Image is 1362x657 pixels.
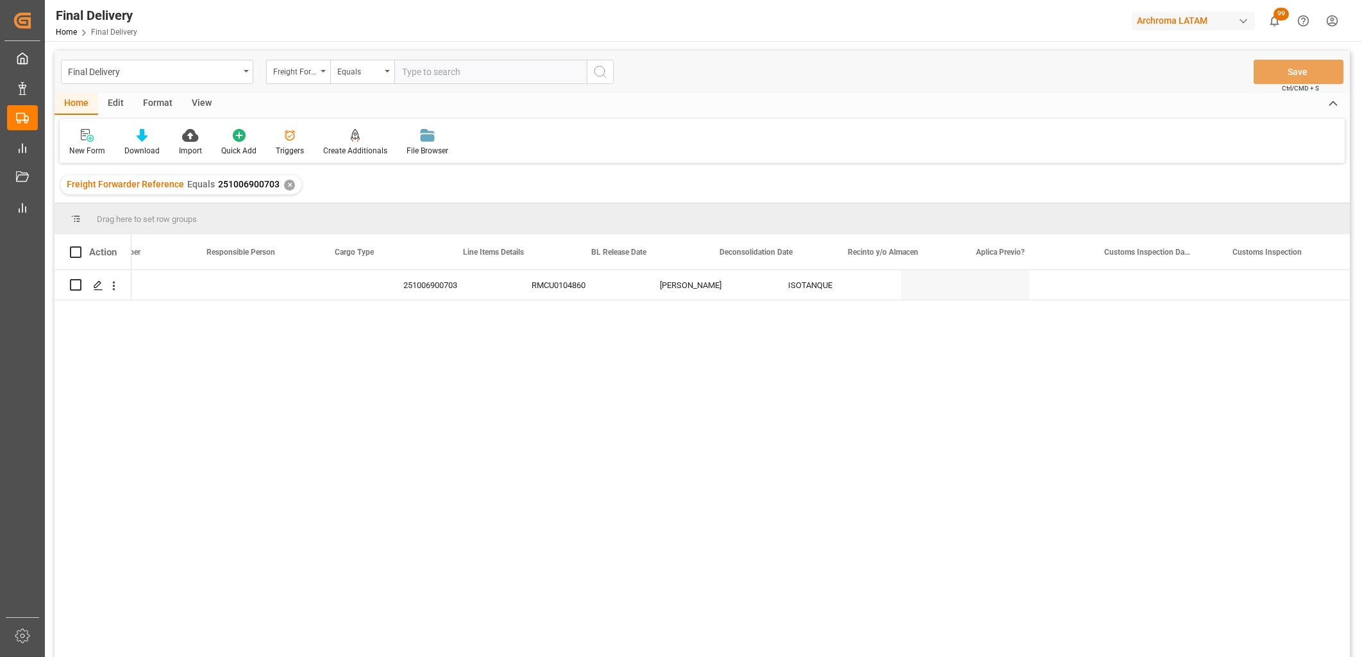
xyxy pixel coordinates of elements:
span: 251006900703 [218,179,280,189]
button: Save [1254,60,1343,84]
button: open menu [266,60,330,84]
div: Final Delivery [68,63,239,79]
span: Line Items Details [463,248,524,257]
button: open menu [61,60,253,84]
div: Home [55,93,98,115]
div: Freight Forwarder Reference [273,63,317,78]
span: Equals [187,179,215,189]
span: 99 [1274,8,1289,21]
span: Ctrl/CMD + S [1282,83,1319,93]
button: open menu [330,60,394,84]
div: Press SPACE to select this row. [55,270,131,300]
div: Format [133,93,182,115]
button: Archroma LATAM [1132,8,1260,33]
input: Type to search [394,60,587,84]
span: Deconsolidation Date [719,248,793,257]
div: File Browser [407,145,448,157]
span: Customs Inspection Date [1104,248,1190,257]
span: Recinto y/o Almacen [848,248,918,257]
div: ISOTANQUE [773,270,901,300]
div: RMCU0104860 [516,270,644,300]
span: Cargo Type [335,248,374,257]
button: Help Center [1289,6,1318,35]
div: Action [89,246,117,258]
div: Quick Add [221,145,256,157]
button: show 99 new notifications [1260,6,1289,35]
span: Freight Forwarder Reference [67,179,184,189]
div: Final Delivery [56,6,137,25]
div: 251006900703 [388,270,516,300]
div: View [182,93,221,115]
a: Home [56,28,77,37]
div: Create Additionals [323,145,387,157]
div: Triggers [276,145,304,157]
div: New Form [69,145,105,157]
span: Responsible Person [206,248,275,257]
span: Drag here to set row groups [97,214,197,224]
div: Archroma LATAM [1132,12,1255,30]
span: Customs Inspection [1232,248,1302,257]
div: Download [124,145,160,157]
div: ✕ [284,180,295,191]
div: Equals [337,63,381,78]
span: BL Release Date [591,248,646,257]
div: Edit [98,93,133,115]
div: Import [179,145,202,157]
span: Aplica Previo? [976,248,1025,257]
button: search button [587,60,614,84]
div: [PERSON_NAME] [644,270,773,300]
